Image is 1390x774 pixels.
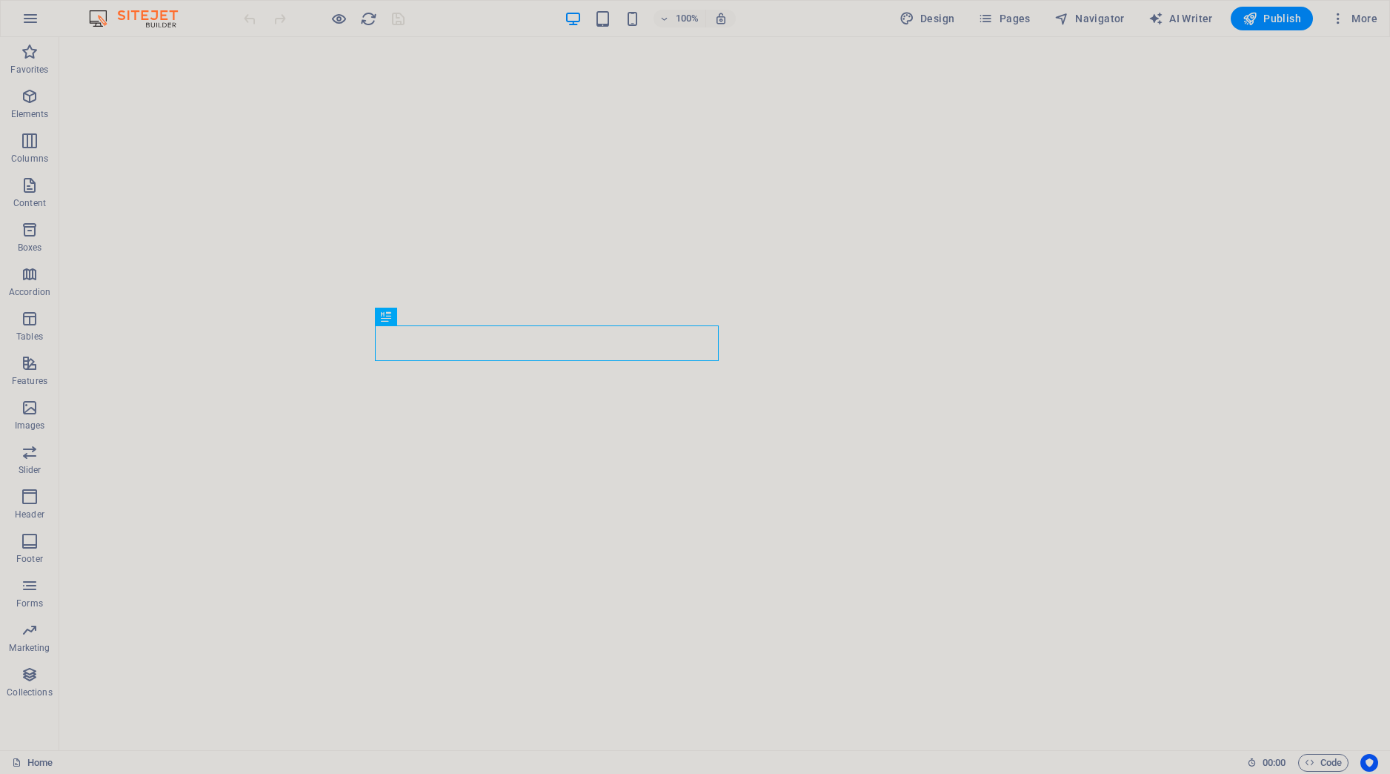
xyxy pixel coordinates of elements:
span: Navigator [1054,11,1125,26]
span: Pages [978,11,1030,26]
button: Publish [1231,7,1313,30]
button: AI Writer [1143,7,1219,30]
button: More [1325,7,1383,30]
p: Boxes [18,242,42,254]
p: Marketing [9,642,50,654]
button: Pages [972,7,1036,30]
button: Code [1298,754,1349,772]
span: Publish [1243,11,1301,26]
p: Forms [16,598,43,609]
p: Footer [16,553,43,565]
span: Code [1305,754,1342,772]
div: Design (Ctrl+Alt+Y) [894,7,961,30]
p: Features [12,375,47,387]
span: : [1273,757,1275,768]
p: Content [13,197,46,209]
i: On resize automatically adjust zoom level to fit chosen device. [714,12,728,25]
i: Reload page [360,10,377,27]
span: Design [899,11,955,26]
a: Click to cancel selection. Double-click to open Pages [12,754,53,772]
button: reload [359,10,377,27]
p: Tables [16,331,43,343]
span: 00 00 [1263,754,1286,772]
p: Accordion [9,286,50,298]
p: Images [15,420,45,431]
button: Usercentrics [1360,754,1378,772]
p: Header [15,509,44,520]
h6: Session time [1247,754,1286,772]
button: 100% [654,10,706,27]
img: Editor Logo [85,10,196,27]
p: Columns [11,153,48,165]
p: Elements [11,108,49,120]
button: Design [894,7,961,30]
span: AI Writer [1148,11,1213,26]
button: Click here to leave preview mode and continue editing [330,10,347,27]
button: Navigator [1048,7,1131,30]
p: Favorites [10,64,48,76]
p: Collections [7,687,52,698]
h6: 100% [676,10,699,27]
span: More [1331,11,1377,26]
p: Slider [19,464,41,476]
